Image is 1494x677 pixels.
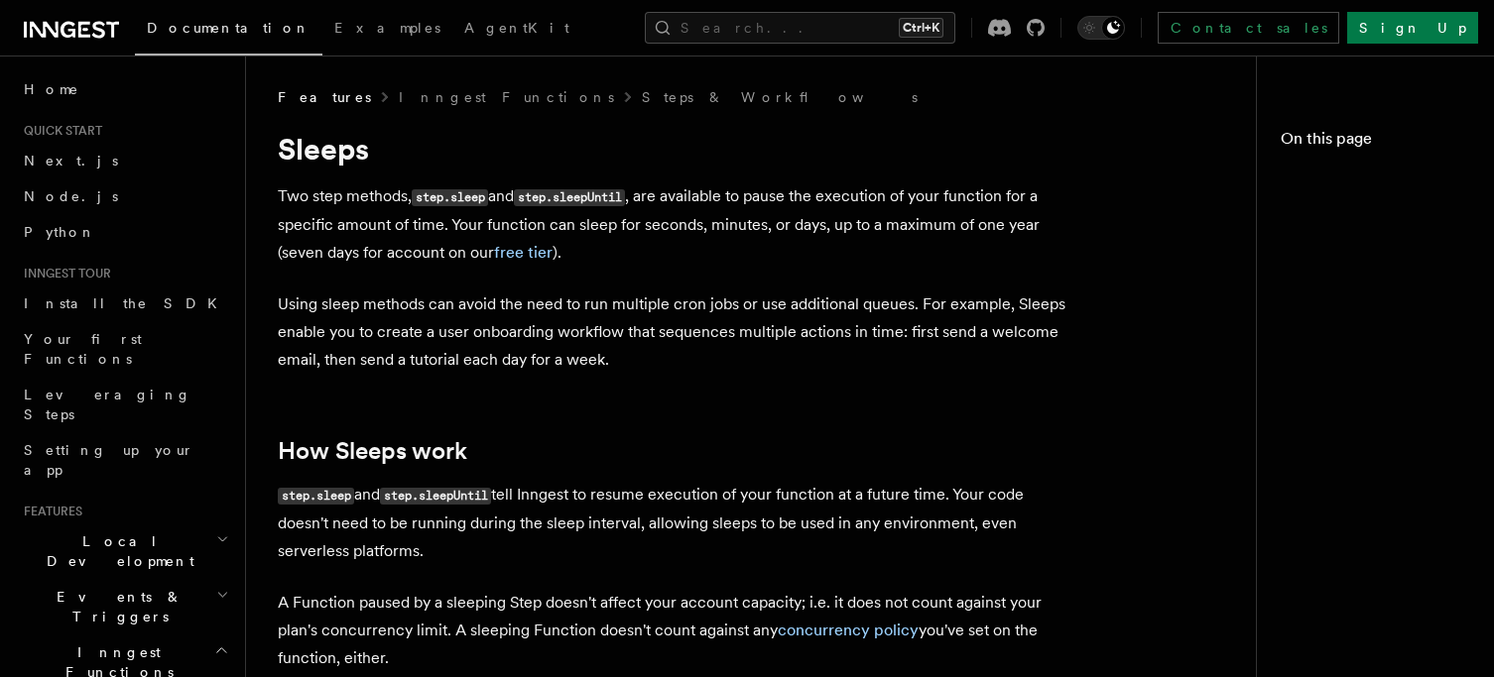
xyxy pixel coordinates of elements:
[1281,127,1470,159] h4: On this page
[322,6,452,54] a: Examples
[1077,16,1125,40] button: Toggle dark mode
[24,387,191,422] span: Leveraging Steps
[399,87,614,107] a: Inngest Functions
[334,20,440,36] span: Examples
[16,143,233,178] a: Next.js
[778,621,919,639] a: concurrency policy
[899,18,943,38] kbd: Ctrl+K
[16,531,216,571] span: Local Development
[278,437,467,465] a: How Sleeps work
[278,131,1071,167] h1: Sleeps
[514,189,625,206] code: step.sleepUntil
[16,321,233,377] a: Your first Functions
[16,504,82,519] span: Features
[16,266,111,282] span: Inngest tour
[24,224,96,240] span: Python
[16,123,102,139] span: Quick start
[16,377,233,432] a: Leveraging Steps
[147,20,311,36] span: Documentation
[1158,12,1339,44] a: Contact sales
[24,442,194,478] span: Setting up your app
[278,488,354,505] code: step.sleep
[16,178,233,214] a: Node.js
[16,285,233,321] a: Install the SDK
[16,587,216,626] span: Events & Triggers
[278,589,1071,672] p: A Function paused by a sleeping Step doesn't affect your account capacity; i.e. it does not count...
[642,87,918,107] a: Steps & Workflows
[645,12,955,44] button: Search...Ctrl+K
[24,79,79,99] span: Home
[1347,12,1478,44] a: Sign Up
[494,243,553,262] a: free tier
[135,6,322,56] a: Documentation
[278,481,1071,565] p: and tell Inngest to resume execution of your function at a future time. Your code doesn't need to...
[24,153,118,169] span: Next.js
[16,214,233,250] a: Python
[278,182,1071,267] p: Two step methods, and , are available to pause the execution of your function for a specific amou...
[16,579,233,634] button: Events & Triggers
[452,6,581,54] a: AgentKit
[24,188,118,204] span: Node.js
[412,189,488,206] code: step.sleep
[24,331,142,367] span: Your first Functions
[24,295,229,311] span: Install the SDK
[278,290,1071,374] p: Using sleep methods can avoid the need to run multiple cron jobs or use additional queues. For ex...
[16,523,233,579] button: Local Development
[16,71,233,107] a: Home
[464,20,569,36] span: AgentKit
[16,432,233,488] a: Setting up your app
[380,488,491,505] code: step.sleepUntil
[278,87,371,107] span: Features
